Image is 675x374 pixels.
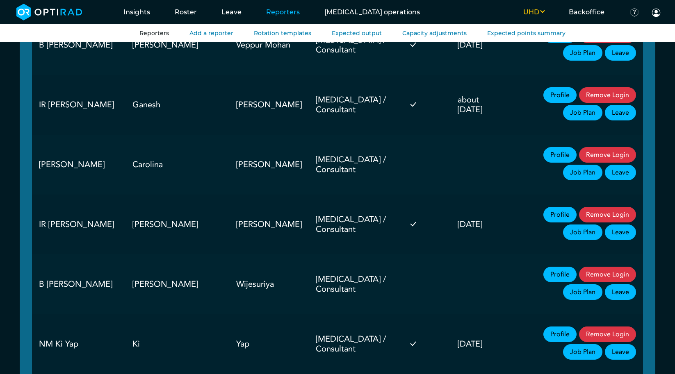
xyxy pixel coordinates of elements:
td: [MEDICAL_DATA] / Consultant [309,195,402,254]
td: B [PERSON_NAME] [32,254,125,314]
a: Leave [605,224,636,240]
td: Ganesh [125,75,229,135]
td: [DATE] [451,314,497,374]
td: [PERSON_NAME] [32,135,125,195]
a: Leave [605,344,636,360]
td: [PERSON_NAME] [229,135,309,195]
a: Profile [543,267,577,282]
td: [PERSON_NAME] [229,75,309,135]
a: Profile [543,326,577,342]
a: Job Plan [563,45,602,61]
a: Expected output [332,29,382,37]
td: Yap [229,314,309,374]
button: Remove Login [579,267,636,282]
td: [MEDICAL_DATA] / Consultant [309,15,402,75]
td: NM Ki Yap [32,314,125,374]
td: [PERSON_NAME] [229,195,309,254]
button: Remove Login [579,87,636,103]
a: Capacity adjustments [402,29,467,37]
a: Add a reporter [189,29,233,37]
a: Job Plan [563,344,602,360]
td: [MEDICAL_DATA] / Consultant [309,135,402,195]
a: Leave [605,105,636,120]
td: [MEDICAL_DATA] / Consultant [309,254,402,314]
button: Remove Login [579,147,636,163]
a: Reporters [139,29,169,37]
a: Leave [605,284,636,300]
td: IR [PERSON_NAME] [32,195,125,254]
td: [PERSON_NAME] [125,195,229,254]
a: Profile [543,87,577,103]
td: [PERSON_NAME] [125,15,229,75]
td: [MEDICAL_DATA] / Consultant [309,314,402,374]
td: Ki [125,314,229,374]
td: Wijesuriya [229,254,309,314]
button: UHD [511,7,556,17]
a: Job Plan [563,224,602,240]
button: Remove Login [579,207,636,222]
a: Job Plan [563,165,602,180]
a: Job Plan [563,284,602,300]
a: Rotation templates [254,29,311,37]
img: brand-opti-rad-logos-blue-and-white-d2f68631ba2948856bd03f2d395fb146ddc8fb01b4b6e9315ea85fa773367... [16,4,82,20]
td: B [PERSON_NAME] [32,15,125,75]
button: Remove Login [579,326,636,342]
a: Profile [543,147,577,163]
td: [PERSON_NAME] [125,254,229,314]
a: Job Plan [563,105,602,120]
td: about [DATE] [451,75,497,135]
a: Expected points summary [487,29,566,37]
td: [DATE] [451,195,497,254]
td: [DATE] [451,15,497,75]
a: Profile [543,207,577,222]
a: Leave [605,165,636,180]
a: Leave [605,45,636,61]
td: [MEDICAL_DATA] / Consultant [309,75,402,135]
td: Veppur Mohan [229,15,309,75]
td: IR [PERSON_NAME] [32,75,125,135]
td: Carolina [125,135,229,195]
